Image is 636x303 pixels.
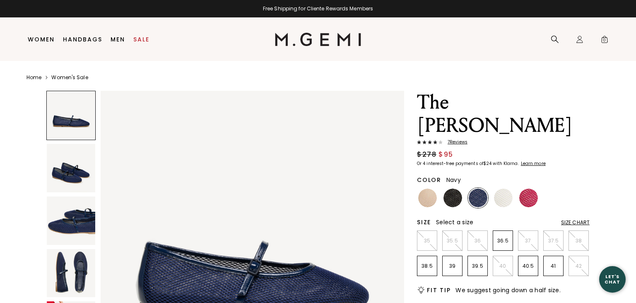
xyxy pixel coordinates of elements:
span: Navy [446,176,461,184]
klarna-placement-style-body: with Klarna [493,160,520,167]
a: Home [26,74,41,81]
span: We suggest going down a half size. [455,286,561,294]
p: 39 [443,263,462,269]
a: Learn more [520,161,546,166]
img: Sand [418,189,437,207]
img: Black [443,189,462,207]
klarna-placement-style-cta: Learn more [521,160,546,167]
div: Let's Chat [599,274,626,284]
p: 35 [417,238,437,244]
klarna-placement-style-amount: $24 [483,160,491,167]
img: The Amabile [47,144,95,192]
span: Select a size [436,218,473,226]
p: 36.5 [493,238,513,244]
a: Women's Sale [51,74,88,81]
p: 38.5 [417,263,437,269]
img: Navy [469,189,487,207]
h1: The [PERSON_NAME] [417,91,590,137]
span: 7 Review s [443,140,467,145]
img: The Amabile [47,196,95,245]
img: M.Gemi [275,33,361,46]
a: Men [111,36,125,43]
span: 0 [600,37,609,45]
p: 36 [468,238,487,244]
h2: Color [417,177,441,183]
img: The Amabile [47,249,95,298]
a: Handbags [63,36,102,43]
p: 39.5 [468,263,487,269]
a: Sale [133,36,149,43]
a: Women [28,36,55,43]
p: 40.5 [518,263,538,269]
klarna-placement-style-body: Or 4 interest-free payments of [417,160,483,167]
a: 7Reviews [417,140,590,146]
span: $95 [438,150,453,160]
p: 37 [518,238,538,244]
h2: Fit Tip [427,287,450,293]
span: $278 [417,150,436,160]
p: 37.5 [544,238,563,244]
p: 38 [569,238,588,244]
div: Size Chart [561,219,590,226]
p: 41 [544,263,563,269]
p: 42 [569,263,588,269]
p: 40 [493,263,513,269]
p: 35.5 [443,238,462,244]
img: White [494,189,513,207]
img: Raspberry [519,189,538,207]
h2: Size [417,219,431,225]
